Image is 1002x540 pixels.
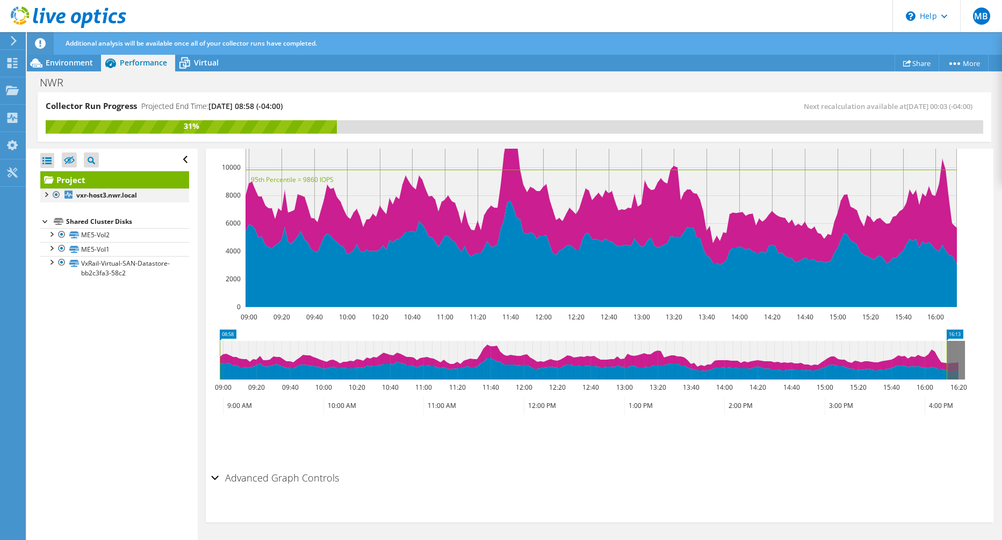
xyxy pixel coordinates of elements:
svg: \n [906,11,916,21]
text: 13:40 [682,383,699,392]
text: 8000 [226,191,241,200]
text: 11:00 [415,383,431,392]
a: Project [40,171,189,188]
text: 16:00 [927,312,943,322]
text: 09:20 [248,383,264,392]
text: 10:00 [338,312,355,322]
text: 14:20 [749,383,766,392]
span: Performance [120,57,167,68]
text: 95th Percentile = 9860 IOPS [251,175,334,184]
text: 11:20 [469,312,486,322]
text: 14:00 [716,383,732,392]
text: 10:20 [371,312,388,322]
span: Virtual [194,57,219,68]
h4: Projected End Time: [141,100,283,112]
text: 13:00 [633,312,650,322]
text: 11:00 [436,312,453,322]
text: 15:00 [829,312,846,322]
a: vxr-host3.nwr.local [40,188,189,202]
text: 13:20 [665,312,682,322]
span: MB [973,8,990,25]
text: 10000 [222,163,241,172]
span: Environment [46,57,93,68]
text: 15:40 [895,312,911,322]
text: 2000 [226,274,241,283]
text: 12:20 [549,383,565,392]
a: Share [895,55,939,71]
span: Additional analysis will be available once all of your collector runs have completed. [66,39,317,48]
text: 09:20 [273,312,290,322]
div: Shared Cluster Disks [66,215,189,228]
b: vxr-host3.nwr.local [76,191,137,200]
text: 10:20 [348,383,365,392]
text: 12:40 [600,312,617,322]
span: [DATE] 08:58 (-04:00) [208,101,283,111]
text: 12:40 [582,383,599,392]
text: 15:40 [883,383,899,392]
text: 11:20 [449,383,465,392]
text: 12:00 [515,383,532,392]
text: 15:00 [816,383,833,392]
text: 09:00 [214,383,231,392]
text: 14:40 [796,312,813,322]
text: 14:00 [731,312,747,322]
text: 09:40 [282,383,298,392]
text: 14:20 [763,312,780,322]
text: 10:40 [403,312,420,322]
text: 11:40 [482,383,499,392]
text: 10:00 [315,383,331,392]
a: ME5-Vol2 [40,228,189,242]
a: ME5-Vol1 [40,242,189,256]
text: 09:00 [240,312,257,322]
text: 10:40 [381,383,398,392]
span: Next recalculation available at [804,101,978,111]
text: 15:20 [862,312,878,322]
text: 13:40 [698,312,715,322]
text: 16:20 [950,383,967,392]
div: 31% [46,120,337,132]
text: 12:00 [535,312,551,322]
a: VxRail-Virtual-SAN-Datastore-bb2c3fa3-58c2 [40,256,189,280]
text: 11:40 [502,312,518,322]
a: More [939,55,989,71]
text: 12:20 [567,312,584,322]
text: 6000 [226,218,241,228]
text: 4000 [226,246,241,256]
text: 15:20 [849,383,866,392]
text: 16:00 [916,383,933,392]
text: 13:20 [649,383,666,392]
span: [DATE] 00:03 (-04:00) [906,101,972,111]
h2: Advanced Graph Controls [211,467,339,488]
text: 14:40 [783,383,799,392]
h1: NWR [35,77,80,89]
text: 13:00 [616,383,632,392]
text: 09:40 [306,312,322,322]
text: 0 [237,302,241,311]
